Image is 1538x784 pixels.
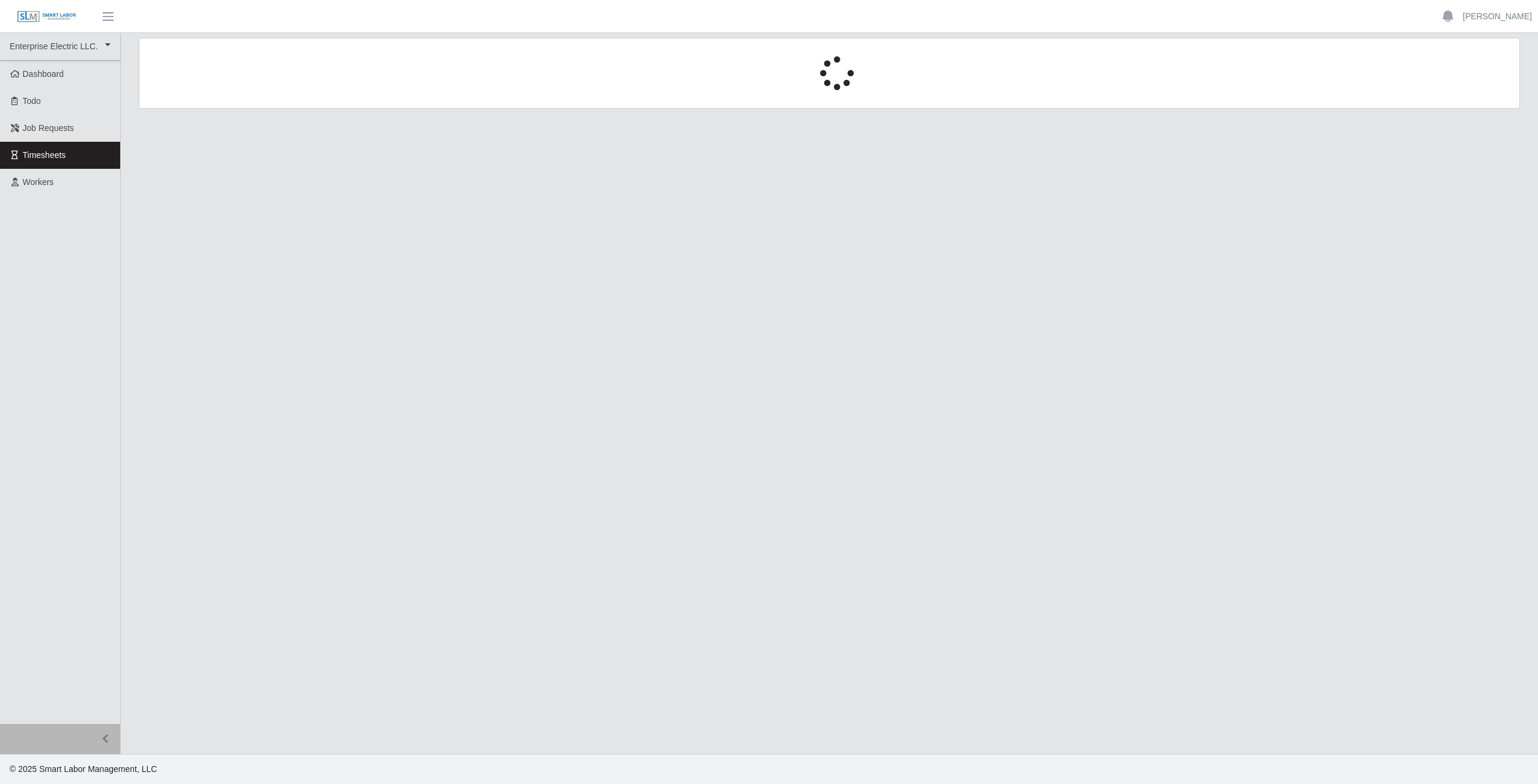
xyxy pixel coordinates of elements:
[23,69,64,79] span: Dashboard
[17,10,77,23] img: SLM Logo
[23,96,41,106] span: Todo
[23,123,74,133] span: Job Requests
[23,177,54,187] span: Workers
[23,150,66,160] span: Timesheets
[1463,10,1532,23] a: [PERSON_NAME]
[10,764,157,774] span: © 2025 Smart Labor Management, LLC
